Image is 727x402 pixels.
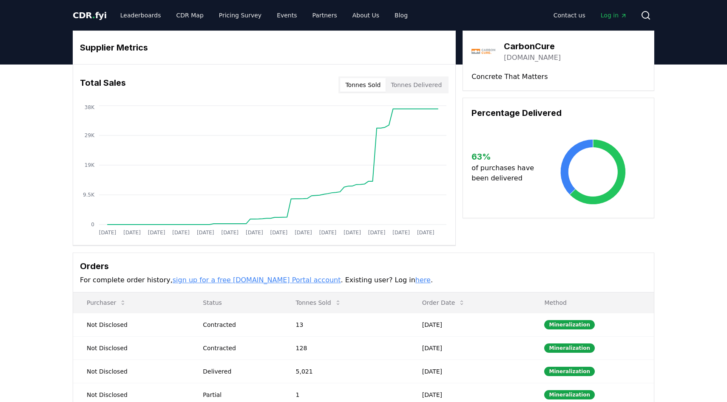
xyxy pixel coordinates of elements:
a: here [415,276,431,284]
div: Mineralization [544,367,595,376]
nav: Main [114,8,415,23]
h3: Orders [80,260,647,273]
h3: Percentage Delivered [471,107,645,119]
tspan: 38K [85,104,95,110]
tspan: [DATE] [123,230,141,236]
a: Leaderboards [114,8,168,23]
p: Status [196,298,275,307]
h3: CarbonCure [504,40,561,53]
p: For complete order history, . Existing user? Log in . [80,275,647,285]
tspan: [DATE] [295,230,312,236]
tspan: [DATE] [417,230,434,236]
div: Partial [203,391,275,399]
tspan: [DATE] [99,230,116,236]
td: Not Disclosed [73,360,189,383]
div: Mineralization [544,343,595,353]
p: Concrete That Matters [471,72,645,82]
tspan: [DATE] [197,230,214,236]
button: Tonnes Sold [289,294,348,311]
tspan: 19K [85,162,95,168]
a: CDR Map [170,8,210,23]
div: Delivered [203,367,275,376]
tspan: [DATE] [368,230,386,236]
div: Contracted [203,344,275,352]
tspan: 9.5K [83,192,95,198]
tspan: [DATE] [392,230,410,236]
tspan: [DATE] [344,230,361,236]
tspan: [DATE] [148,230,165,236]
td: [DATE] [409,336,531,360]
td: 128 [282,336,409,360]
button: Tonnes Delivered [386,78,447,92]
button: Tonnes Sold [340,78,386,92]
td: 13 [282,313,409,336]
span: . [92,10,95,20]
tspan: [DATE] [270,230,288,236]
div: Mineralization [544,320,595,329]
td: 5,021 [282,360,409,383]
div: Contracted [203,320,275,329]
a: [DOMAIN_NAME] [504,53,561,63]
td: [DATE] [409,360,531,383]
a: Blog [388,8,415,23]
tspan: [DATE] [172,230,190,236]
button: Purchaser [80,294,133,311]
nav: Main [547,8,634,23]
p: Method [537,298,647,307]
a: CDR.fyi [73,9,107,21]
p: of purchases have been delivered [471,163,541,183]
a: About Us [346,8,386,23]
span: Log in [601,11,627,20]
img: CarbonCure-logo [471,39,495,63]
a: Partners [306,8,344,23]
tspan: [DATE] [319,230,337,236]
td: [DATE] [409,313,531,336]
tspan: 29K [85,132,95,138]
h3: Supplier Metrics [80,41,449,54]
a: Events [270,8,304,23]
h3: 63 % [471,150,541,163]
h3: Total Sales [80,76,126,93]
a: Pricing Survey [212,8,268,23]
a: Contact us [547,8,592,23]
a: Log in [594,8,634,23]
td: Not Disclosed [73,313,189,336]
button: Order Date [415,294,472,311]
td: Not Disclosed [73,336,189,360]
tspan: [DATE] [246,230,263,236]
tspan: [DATE] [221,230,239,236]
a: sign up for a free [DOMAIN_NAME] Portal account [173,276,341,284]
tspan: 0 [91,222,94,228]
div: Mineralization [544,390,595,399]
span: CDR fyi [73,10,107,20]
